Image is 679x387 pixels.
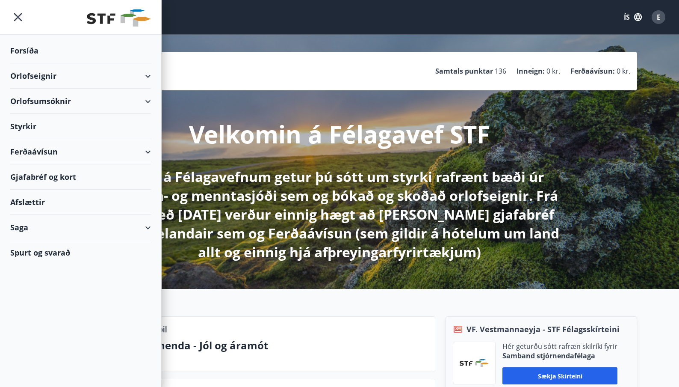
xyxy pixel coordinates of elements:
button: Sækja skírteini [502,367,617,384]
p: Ferðaávísun : [570,66,615,76]
button: ÍS [619,9,647,25]
p: Samtals punktar [435,66,493,76]
div: Spurt og svarað [10,240,151,265]
span: 136 [495,66,506,76]
div: Orlofseignir [10,63,151,89]
button: menu [10,9,26,25]
div: Styrkir [10,114,151,139]
div: Forsíða [10,38,151,63]
div: Orlofsumsóknir [10,89,151,114]
img: vjCaq2fThgY3EUYqSgpjEiBg6WP39ov69hlhuPVN.png [460,359,489,367]
div: Ferðaávísun [10,139,151,164]
span: E [657,12,661,22]
span: 0 kr. [546,66,560,76]
p: Hér á Félagavefnum getur þú sótt um styrki rafrænt bæði úr sjúkra- og menntasjóði sem og bókað og... [114,167,565,262]
button: E [648,7,669,27]
span: 0 kr. [617,66,630,76]
div: Saga [10,215,151,240]
p: Hér geturðu sótt rafræn skilríki fyrir [502,342,617,351]
p: Félag Stjórnenda - Jól og áramót [105,338,428,353]
span: VF. Vestmannaeyja - STF Félagsskírteini [466,324,620,335]
img: union_logo [87,9,151,27]
div: Afslættir [10,190,151,215]
p: Inneign : [517,66,545,76]
p: Samband stjórnendafélaga [502,351,617,360]
div: Gjafabréf og kort [10,164,151,190]
p: Velkomin á Félagavef STF [189,118,490,150]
